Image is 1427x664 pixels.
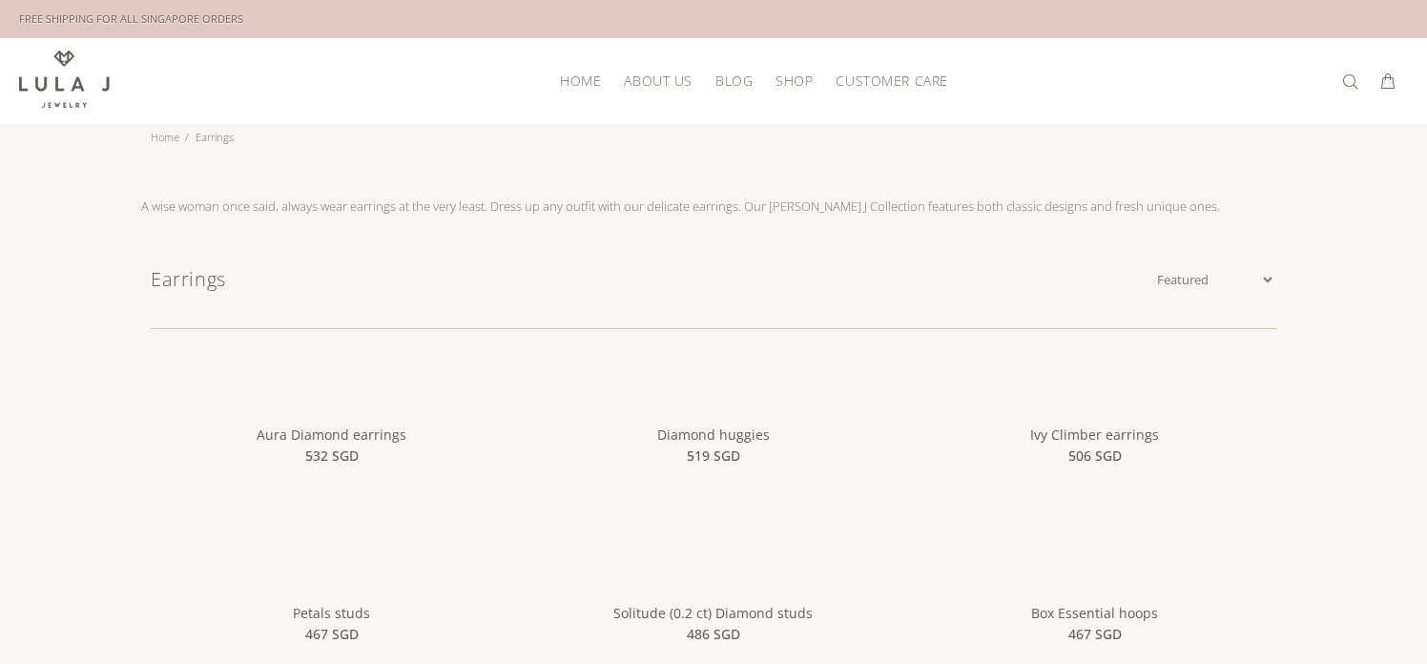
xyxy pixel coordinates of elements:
a: CUSTOMER CARE [824,66,947,95]
span: 532 SGD [305,446,359,467]
span: SHOP [776,73,813,88]
span: HOME [560,73,601,88]
a: Solitude (0.2 ct) Diamond studs [532,570,895,587]
li: Earrings [185,124,239,151]
span: ABOUT US [624,73,692,88]
a: Ivy Climber earrings [1030,425,1159,444]
a: BLOG [704,66,764,95]
span: 506 SGD [1068,446,1122,467]
a: Ivy Climber earrings [914,391,1276,408]
a: Diamond huggies [532,391,895,408]
a: SHOP [764,66,824,95]
a: Home [151,130,179,144]
span: 486 SGD [687,624,740,645]
a: HOME [548,66,612,95]
a: linear-gradient(135deg,rgba(255, 238, 179, 1) 0%, rgba(212, 175, 55, 1) 100%) [151,391,513,408]
span: CUSTOMER CARE [836,73,947,88]
a: Box Essential hoops [914,570,1276,587]
span: 467 SGD [1068,624,1122,645]
a: Box Essential hoops [1031,604,1158,622]
span: 467 SGD [305,624,359,645]
a: Petals studs [151,570,513,587]
a: Aura Diamond earrings [257,425,406,444]
span: 519 SGD [687,446,740,467]
div: FREE SHIPPING FOR ALL SINGAPORE ORDERS [19,9,243,30]
a: ABOUT US [612,66,703,95]
span: BLOG [715,73,753,88]
a: Diamond huggies [657,425,770,444]
a: Solitude (0.2 ct) Diamond studs [613,604,813,622]
p: A wise woman once said, always wear earrings at the very least. Dress up any outfit with our deli... [141,197,1220,216]
h1: Earrings [151,265,1153,294]
a: Petals studs [293,604,370,622]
